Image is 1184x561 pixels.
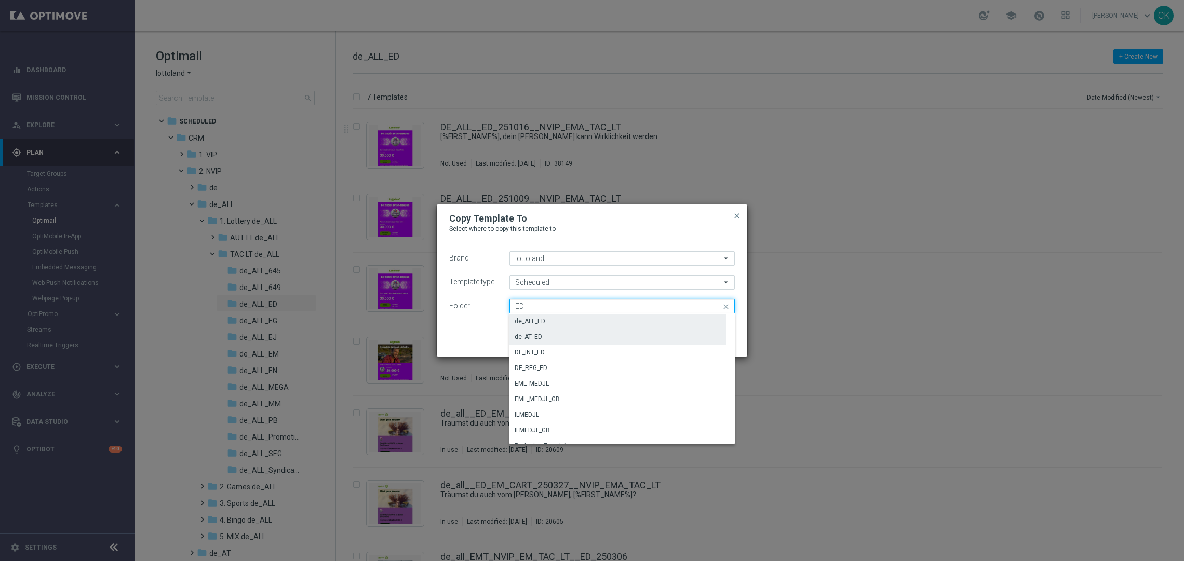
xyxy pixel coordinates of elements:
p: Select where to copy this template to [449,225,735,233]
div: de_ALL_ED [515,317,545,326]
div: DE_INT_ED [515,348,545,357]
i: arrow_drop_down [721,276,732,289]
label: Template type [449,278,494,286]
div: DE_REG_ED [515,363,547,373]
div: Redesign Templates [515,441,574,450]
i: close [721,299,732,314]
div: Press SPACE to select this row. [509,361,726,376]
div: Press SPACE to select this row. [509,392,726,407]
div: Press SPACE to select this row. [509,439,726,454]
div: Press SPACE to select this row. [509,376,726,392]
div: EML_MEDJL [515,379,549,388]
div: Press SPACE to deselect this row. [509,314,726,330]
h2: Copy Template To [449,212,527,225]
div: Press SPACE to select this row. [509,423,726,439]
label: Brand [449,254,469,263]
div: EML_MEDJL_GB [515,394,560,404]
div: Press SPACE to select this row. [509,345,726,361]
div: de_AT_ED [515,332,542,341]
input: Quick find [509,299,735,313]
span: close [733,212,741,220]
div: Press SPACE to select this row. [509,330,726,345]
div: ILMEDJL [515,410,539,419]
label: Folder [449,302,470,310]
div: ILMEDJL_GB [515,426,550,435]
div: Press SPACE to select this row. [509,407,726,423]
i: arrow_drop_down [721,252,732,265]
